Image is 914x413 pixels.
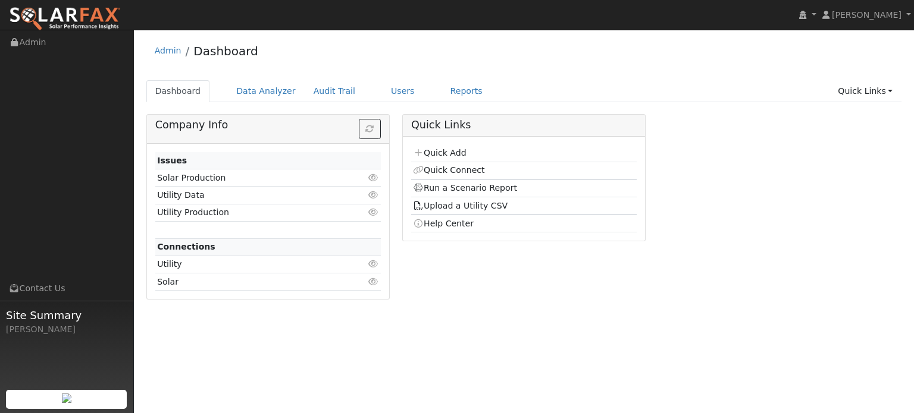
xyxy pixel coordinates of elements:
[155,204,345,221] td: Utility Production
[227,80,305,102] a: Data Analyzer
[382,80,424,102] a: Users
[155,169,345,187] td: Solar Production
[368,208,379,216] i: Click to view
[413,183,517,193] a: Run a Scenario Report
[411,119,637,131] h5: Quick Links
[155,187,345,204] td: Utility Data
[413,219,474,228] a: Help Center
[368,278,379,286] i: Click to view
[6,307,127,323] span: Site Summary
[157,242,215,251] strong: Connections
[155,273,345,291] td: Solar
[155,119,381,131] h5: Company Info
[305,80,364,102] a: Audit Trail
[193,44,258,58] a: Dashboard
[62,393,71,403] img: retrieve
[829,80,902,102] a: Quick Links
[368,191,379,199] i: Click to view
[832,10,902,20] span: [PERSON_NAME]
[155,46,181,55] a: Admin
[442,80,492,102] a: Reports
[413,201,508,210] a: Upload a Utility CSV
[9,7,121,31] img: SolarFax
[413,148,466,157] a: Quick Add
[413,165,484,175] a: Quick Connect
[157,156,187,165] strong: Issues
[155,256,345,273] td: Utility
[6,323,127,336] div: [PERSON_NAME]
[146,80,210,102] a: Dashboard
[368,260,379,268] i: Click to view
[368,174,379,182] i: Click to view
